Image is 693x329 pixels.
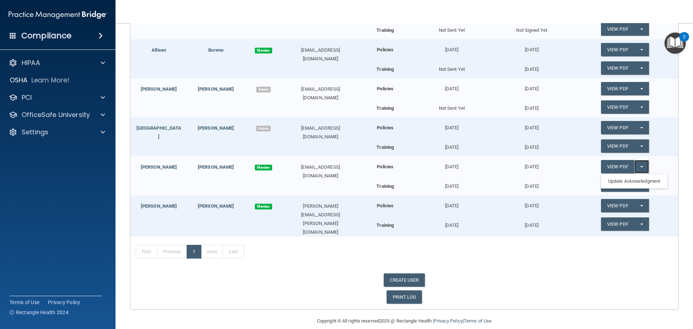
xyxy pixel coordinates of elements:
[9,8,107,22] img: PMB logo
[683,37,685,46] div: 2
[141,86,177,92] a: [PERSON_NAME]
[187,245,201,259] a: 1
[377,164,393,169] b: Policies
[412,78,492,93] div: [DATE]
[434,318,462,324] a: Privacy Policy
[377,125,393,130] b: Policies
[283,163,359,180] div: [EMAIL_ADDRESS][DOMAIN_NAME]
[384,273,424,287] a: CREATE USER
[492,100,571,113] div: [DATE]
[22,93,32,102] p: PCI
[22,128,48,137] p: Settings
[21,31,71,41] h4: Compliance
[376,144,394,150] b: Training
[377,47,393,52] b: Policies
[376,183,394,189] b: Training
[601,139,634,153] a: View PDF
[492,195,571,210] div: [DATE]
[492,178,571,191] div: [DATE]
[22,111,90,119] p: OfficeSafe University
[376,105,394,111] b: Training
[601,82,634,95] a: View PDF
[9,128,105,137] a: Settings
[201,245,223,259] a: Next
[22,59,40,67] p: HIPAA
[283,202,359,237] div: [PERSON_NAME][EMAIL_ADDRESS][PERSON_NAME][DOMAIN_NAME]
[255,48,272,53] span: Member
[198,125,234,131] a: [PERSON_NAME]
[255,165,272,170] span: Member
[601,160,634,173] a: View PDF
[377,203,393,208] b: Policies
[208,47,223,53] a: Boreno
[412,61,492,74] div: Not Sent Yet
[136,125,182,139] a: [GEOGRAPHIC_DATA]
[198,86,234,92] a: [PERSON_NAME]
[412,117,492,132] div: [DATE]
[377,86,393,91] b: Policies
[152,47,166,53] a: Allisen
[664,33,686,54] button: Open Resource Center, 2 new notifications
[387,290,422,304] a: PRINT LOG
[9,93,105,102] a: PCI
[31,76,70,85] p: Learn More!
[48,299,80,306] a: Privacy Policy
[601,217,634,231] a: View PDF
[492,156,571,171] div: [DATE]
[492,61,571,74] div: [DATE]
[412,22,492,35] div: Not Sent Yet
[256,126,271,131] span: Admin
[283,124,359,141] div: [EMAIL_ADDRESS][DOMAIN_NAME]
[601,43,634,56] a: View PDF
[157,245,187,259] a: Previous
[198,164,234,170] a: [PERSON_NAME]
[376,222,394,228] b: Training
[10,76,28,85] p: OSHA
[492,39,571,54] div: [DATE]
[141,164,177,170] a: [PERSON_NAME]
[136,245,157,259] a: First
[9,299,39,306] a: Terms of Use
[412,39,492,54] div: [DATE]
[283,85,359,102] div: [EMAIL_ADDRESS][DOMAIN_NAME]
[9,111,105,119] a: OfficeSafe University
[412,139,492,152] div: [DATE]
[601,22,634,36] a: View PDF
[412,217,492,230] div: [DATE]
[492,22,571,35] div: Not Signed Yet
[9,59,105,67] a: HIPAA
[9,309,69,316] span: Ⓒ Rectangle Health 2024
[464,318,492,324] a: Terms of Use
[198,203,234,209] a: [PERSON_NAME]
[492,139,571,152] div: [DATE]
[601,61,634,75] a: View PDF
[412,195,492,210] div: [DATE]
[223,245,244,259] a: Last
[412,178,492,191] div: [DATE]
[283,46,359,63] div: [EMAIL_ADDRESS][DOMAIN_NAME]
[412,100,492,113] div: Not Sent Yet
[256,87,271,92] span: Admin
[601,174,667,189] ul: View PDF
[376,27,394,33] b: Training
[255,204,272,209] span: Member
[492,117,571,132] div: [DATE]
[601,176,667,187] a: Update Acknowledgment
[601,121,634,134] a: View PDF
[601,199,634,212] a: View PDF
[601,100,634,114] a: View PDF
[412,156,492,171] div: [DATE]
[141,203,177,209] a: [PERSON_NAME]
[492,217,571,230] div: [DATE]
[492,78,571,93] div: [DATE]
[376,66,394,72] b: Training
